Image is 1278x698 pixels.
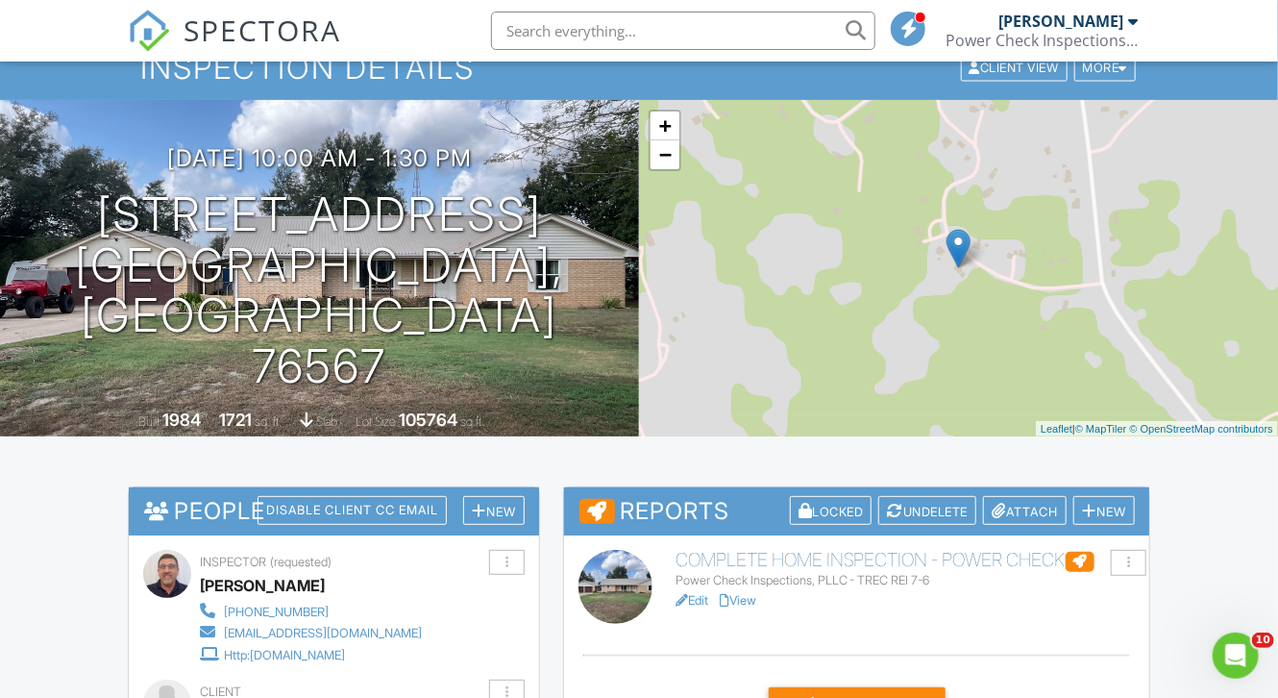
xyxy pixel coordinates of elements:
h1: Inspection Details [140,51,1138,85]
h1: [STREET_ADDRESS] [GEOGRAPHIC_DATA], [GEOGRAPHIC_DATA] 76567 [31,189,608,392]
a: SPECTORA [128,26,341,66]
h3: People [129,487,539,535]
div: New [1073,496,1135,526]
span: Lot Size [356,414,397,429]
div: More [1074,55,1137,81]
a: © OpenStreetMap contributors [1130,423,1273,435]
div: 105764 [400,410,458,430]
div: Locked [790,496,872,526]
a: Complete Home Inspection - Power Check Power Check Inspections, PLLC - TREC REI 7-6 [676,550,1135,588]
div: Http:[DOMAIN_NAME] [224,648,345,663]
div: Undelete [878,496,976,526]
div: Client View [961,55,1068,81]
h3: [DATE] 10:00 am - 1:30 pm [167,145,472,171]
h6: Complete Home Inspection - Power Check [676,550,1135,571]
span: Inspector [200,555,266,569]
div: 1984 [163,410,202,430]
h3: Reports [564,487,1149,536]
span: 10 [1252,633,1274,648]
a: Leaflet [1041,423,1072,435]
a: Http:[DOMAIN_NAME] [200,643,422,664]
div: New [463,496,525,526]
div: Power Check Inspections, PLLC - TREC REI 7-6 [676,573,1135,588]
iframe: Intercom live chat [1213,633,1259,679]
a: Zoom out [651,140,679,169]
div: 1721 [220,410,253,430]
a: [PHONE_NUMBER] [200,600,422,621]
div: Attach [983,496,1067,526]
div: [PHONE_NUMBER] [224,605,329,620]
span: SPECTORA [184,10,341,50]
div: [PERSON_NAME] [200,571,325,600]
img: The Best Home Inspection Software - Spectora [128,10,170,52]
span: sq. ft. [256,414,283,429]
a: Edit [676,593,708,608]
span: Built [139,414,160,429]
span: slab [317,414,338,429]
span: sq.ft. [461,414,485,429]
a: [EMAIL_ADDRESS][DOMAIN_NAME] [200,621,422,642]
div: Power Check Inspections, PLLC [946,31,1138,50]
a: Zoom in [651,112,679,140]
a: © MapTiler [1075,423,1127,435]
a: Client View [959,60,1072,74]
input: Search everything... [491,12,875,50]
span: (requested) [270,555,332,569]
div: [PERSON_NAME] [998,12,1123,31]
a: View [720,593,756,608]
div: | [1036,421,1278,437]
div: [EMAIL_ADDRESS][DOMAIN_NAME] [224,626,422,641]
div: Disable Client CC Email [258,496,447,525]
